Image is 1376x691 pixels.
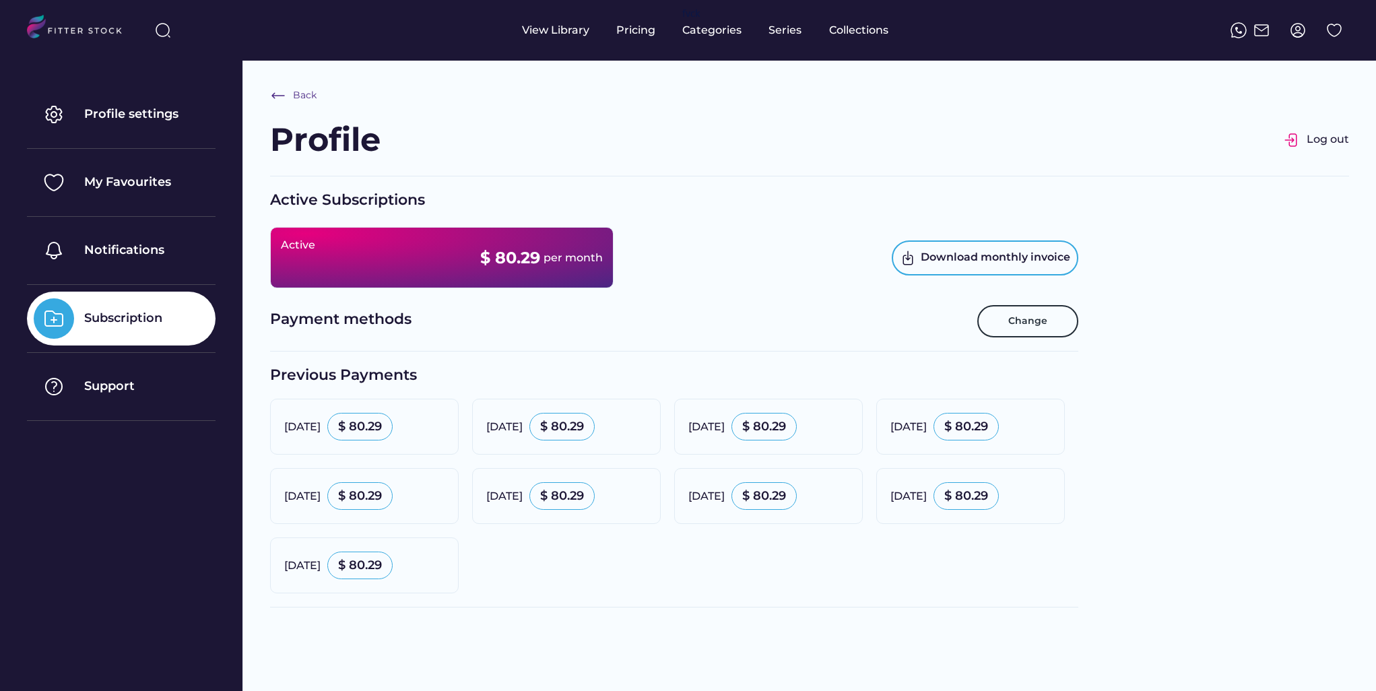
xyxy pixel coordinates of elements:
[829,23,888,38] div: Collections
[270,190,1078,211] div: Active Subscriptions
[270,365,1078,386] div: Previous Payments
[540,418,584,435] div: $ 80.29
[284,558,321,573] div: [DATE]
[688,489,725,504] div: [DATE]
[890,420,927,434] div: [DATE]
[84,378,135,395] div: Support
[522,23,589,38] div: View Library
[742,418,786,435] div: $ 80.29
[1253,22,1270,38] img: Frame%2051.svg
[544,251,603,265] div: per month
[281,238,315,253] div: Active
[742,488,786,504] div: $ 80.29
[486,420,523,434] div: [DATE]
[84,106,178,123] div: Profile settings
[1231,22,1247,38] img: meteor-icons_whatsapp%20%281%29.svg
[1307,132,1349,147] div: Log out
[338,418,382,435] div: $ 80.29
[284,420,321,434] div: [DATE]
[338,557,382,574] div: $ 80.29
[900,250,916,266] img: Frame.svg
[338,488,382,504] div: $ 80.29
[944,418,988,435] div: $ 80.29
[84,242,164,259] div: Notifications
[27,15,133,42] img: LOGO.svg
[1290,22,1306,38] img: profile-circle.svg
[270,309,583,333] div: Payment methods
[768,23,802,38] div: Series
[270,88,286,104] img: Frame%20%286%29.svg
[977,305,1078,337] button: Change
[34,366,74,407] img: Group%201000002325%20%287%29.svg
[1326,22,1342,38] img: Group%201000002324%20%282%29.svg
[944,488,988,504] div: $ 80.29
[34,298,74,339] img: Group%201000002325%20%288%29.svg
[1284,132,1300,148] img: Group%201000002326.svg
[34,94,74,135] img: Group%201000002325.svg
[921,250,1070,266] div: Download monthly invoice
[890,489,927,504] div: [DATE]
[155,22,171,38] img: search-normal%203.svg
[34,230,74,271] img: Group%201000002325%20%284%29.svg
[84,310,162,327] div: Subscription
[293,89,317,102] div: Back
[270,117,381,162] div: Profile
[84,174,171,191] div: My Favourites
[688,420,725,434] div: [DATE]
[682,7,700,20] div: fvck
[540,488,584,504] div: $ 80.29
[486,489,523,504] div: [DATE]
[682,23,742,38] div: Categories
[616,23,655,38] div: Pricing
[480,246,540,269] div: $ 80.29
[34,162,74,203] img: Group%201000002325%20%282%29.svg
[284,489,321,504] div: [DATE]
